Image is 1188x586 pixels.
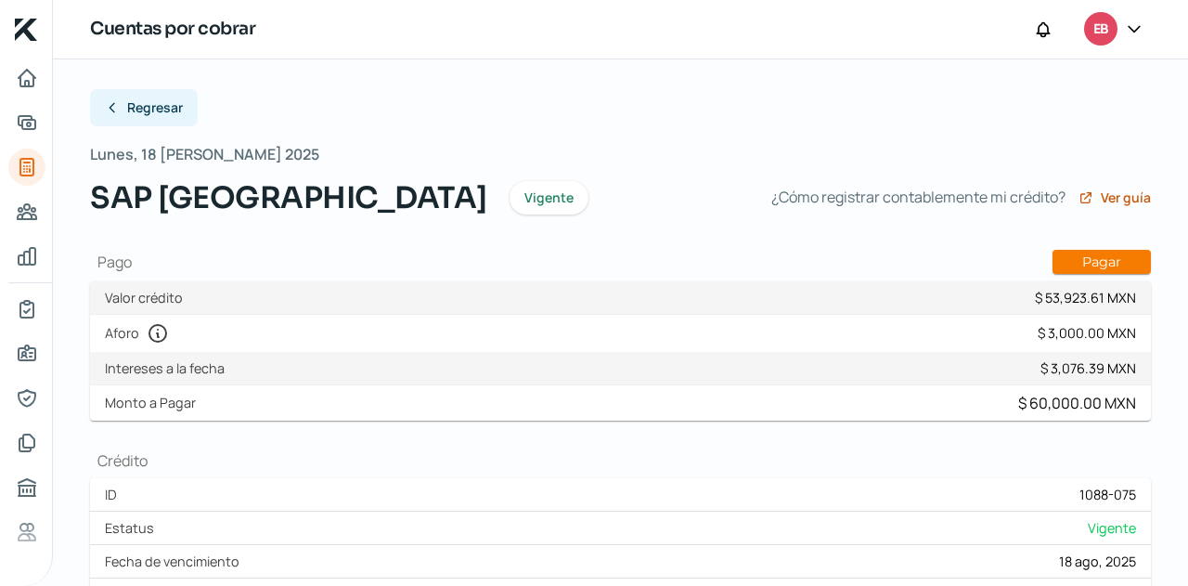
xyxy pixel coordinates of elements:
[90,16,255,43] h1: Cuentas por cobrar
[105,359,232,377] label: Intereses a la fecha
[1038,324,1136,342] div: $ 3,000.00 MXN
[90,250,1151,274] h1: Pago
[8,335,45,372] a: Información general
[8,380,45,417] a: Representantes
[8,238,45,275] a: Mis finanzas
[1093,19,1108,41] span: EB
[1078,190,1151,205] a: Ver guía
[105,394,203,411] label: Monto a Pagar
[105,519,161,537] label: Estatus
[8,514,45,551] a: Referencias
[1052,250,1151,274] button: Pagar
[105,486,124,503] label: ID
[8,424,45,462] a: Documentos
[8,291,45,328] a: Mi contrato
[1088,519,1136,537] span: Vigente
[1018,393,1136,413] div: $ 60,000.00 MXN
[8,149,45,186] a: Cuentas por cobrar
[1035,289,1136,306] div: $ 53,923.61 MXN
[127,101,183,114] span: Regresar
[1059,553,1136,570] div: 18 ago, 2025
[105,289,190,306] label: Valor crédito
[8,469,45,506] a: Buró de crédito
[8,193,45,230] a: Cuentas por pagar
[524,191,574,204] span: Vigente
[771,184,1065,211] span: ¿Cómo registrar contablemente mi crédito?
[8,104,45,141] a: Solicitar crédito
[105,322,176,345] label: Aforo
[1101,191,1151,204] span: Ver guía
[90,89,198,126] button: Regresar
[90,450,1151,471] h1: Crédito
[90,176,487,220] span: SAP [GEOGRAPHIC_DATA]
[1079,486,1136,503] div: 1088-075
[8,59,45,97] a: Inicio
[90,141,319,168] span: Lunes, 18 [PERSON_NAME] 2025
[1040,359,1136,377] div: $ 3,076.39 MXN
[105,553,247,570] label: Fecha de vencimiento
